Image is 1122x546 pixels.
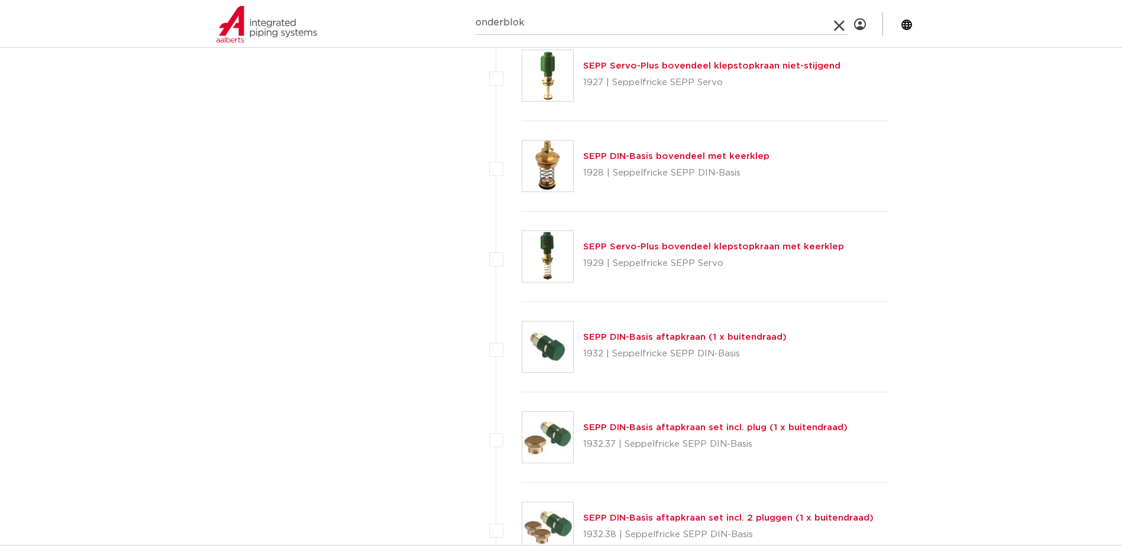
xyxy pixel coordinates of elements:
[522,231,573,282] img: Thumbnail for SEPP Servo-Plus bovendeel klepstopkraan met keerklep
[522,412,573,463] img: Thumbnail for SEPP DIN-Basis aftapkraan set incl. plug (1 x buitendraad)
[583,254,844,273] p: 1929 | Seppelfricke SEPP Servo
[583,164,769,183] p: 1928 | Seppelfricke SEPP DIN-Basis
[583,152,769,161] a: SEPP DIN-Basis bovendeel met keerklep
[522,50,573,101] img: Thumbnail for SEPP Servo-Plus bovendeel klepstopkraan niet-stijgend
[583,525,874,544] p: 1932.38 | Seppelfricke SEPP DIN-Basis
[583,242,844,251] a: SEPP Servo-Plus bovendeel klepstopkraan met keerklep
[583,423,848,432] a: SEPP DIN-Basis aftapkraan set incl. plug (1 x buitendraad)
[583,61,840,70] a: SEPP Servo-Plus bovendeel klepstopkraan niet-stijgend
[522,321,573,372] img: Thumbnail for SEPP DIN-Basis aftapkraan (1 x buitendraad)
[583,73,840,92] p: 1927 | Seppelfricke SEPP Servo
[476,11,848,35] input: zoeken...
[583,344,787,363] p: 1932 | Seppelfricke SEPP DIN-Basis
[583,513,874,522] a: SEPP DIN-Basis aftapkraan set incl. 2 pluggen (1 x buitendraad)
[583,333,787,342] a: SEPP DIN-Basis aftapkraan (1 x buitendraad)
[583,435,848,454] p: 1932.37 | Seppelfricke SEPP DIN-Basis
[522,141,573,191] img: Thumbnail for SEPP DIN-Basis bovendeel met keerklep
